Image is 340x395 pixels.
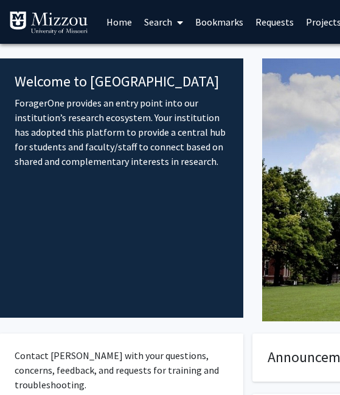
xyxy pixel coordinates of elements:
[189,1,249,43] a: Bookmarks
[9,11,88,35] img: University of Missouri Logo
[138,1,189,43] a: Search
[100,1,138,43] a: Home
[9,340,52,386] iframe: Chat
[15,73,229,91] h4: Welcome to [GEOGRAPHIC_DATA]
[249,1,300,43] a: Requests
[15,96,229,169] p: ForagerOne provides an entry point into our institution’s research ecosystem. Your institution ha...
[15,348,229,392] p: Contact [PERSON_NAME] with your questions, concerns, feedback, and requests for training and trou...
